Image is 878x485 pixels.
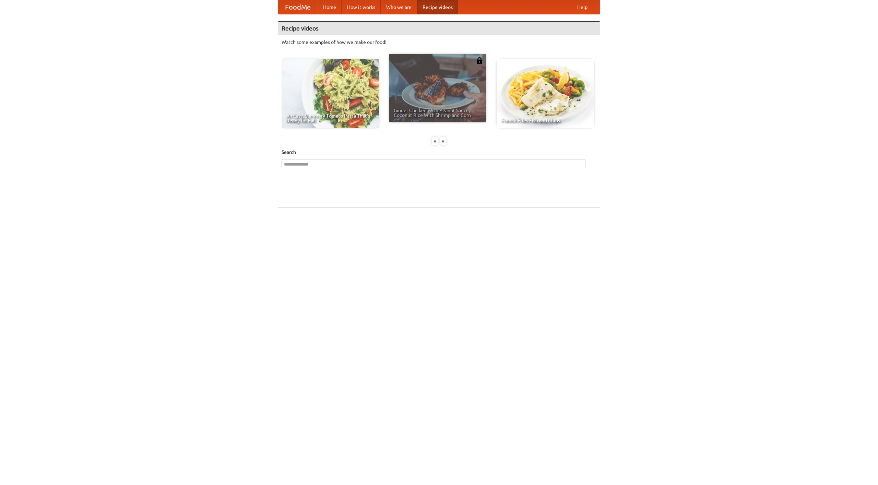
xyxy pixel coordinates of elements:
[417,0,458,14] a: Recipe videos
[286,113,374,123] span: An Easy, Summery Tomato Pasta That's Ready for Fall
[278,0,318,14] a: FoodMe
[318,0,342,14] a: Home
[476,57,483,64] img: 483408.png
[282,149,596,156] h5: Search
[497,59,594,128] a: French Fries Fish and Chips
[501,118,589,123] span: French Fries Fish and Chips
[440,137,446,145] div: »
[278,22,600,35] h4: Recipe videos
[282,39,596,46] p: Watch some examples of how we make our food!
[342,0,381,14] a: How it works
[381,0,417,14] a: Who we are
[572,0,593,14] a: Help
[282,59,379,128] a: An Easy, Summery Tomato Pasta That's Ready for Fall
[432,137,438,145] div: «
